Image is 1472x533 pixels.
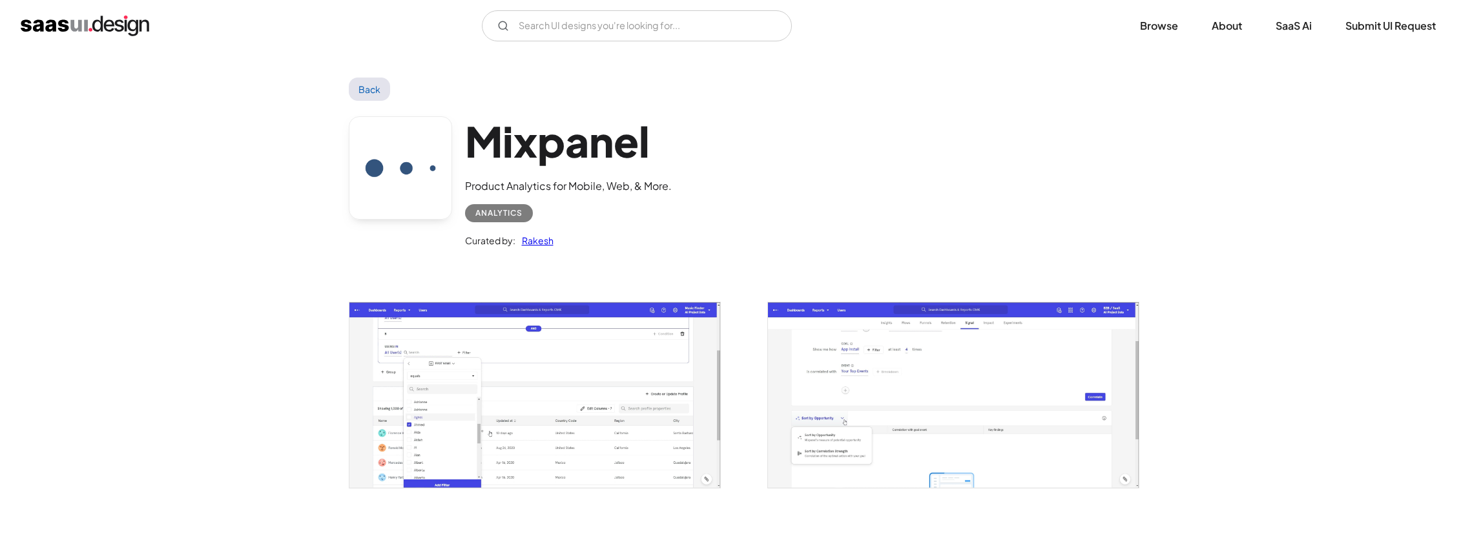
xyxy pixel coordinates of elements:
div: Analytics [475,205,523,221]
a: Back [349,78,391,101]
h1: Mixpanel [465,116,672,166]
form: Email Form [482,10,792,41]
img: 601bf2794408680ea79154b0_Mixpanel%20sortby-min.jpg [768,302,1139,487]
a: About [1196,12,1258,40]
a: home [21,16,149,36]
a: Submit UI Request [1330,12,1451,40]
div: Product Analytics for Mobile, Web, & More. [465,178,672,194]
a: SaaS Ai [1260,12,1327,40]
a: open lightbox [768,302,1139,487]
a: Rakesh [515,233,554,248]
img: 601bf2795b72a056c2bf9493_Mixpanel%20user%20filter%20property-min.jpg [349,302,720,487]
a: Browse [1125,12,1194,40]
a: open lightbox [349,302,720,487]
input: Search UI designs you're looking for... [482,10,792,41]
div: Curated by: [465,233,515,248]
